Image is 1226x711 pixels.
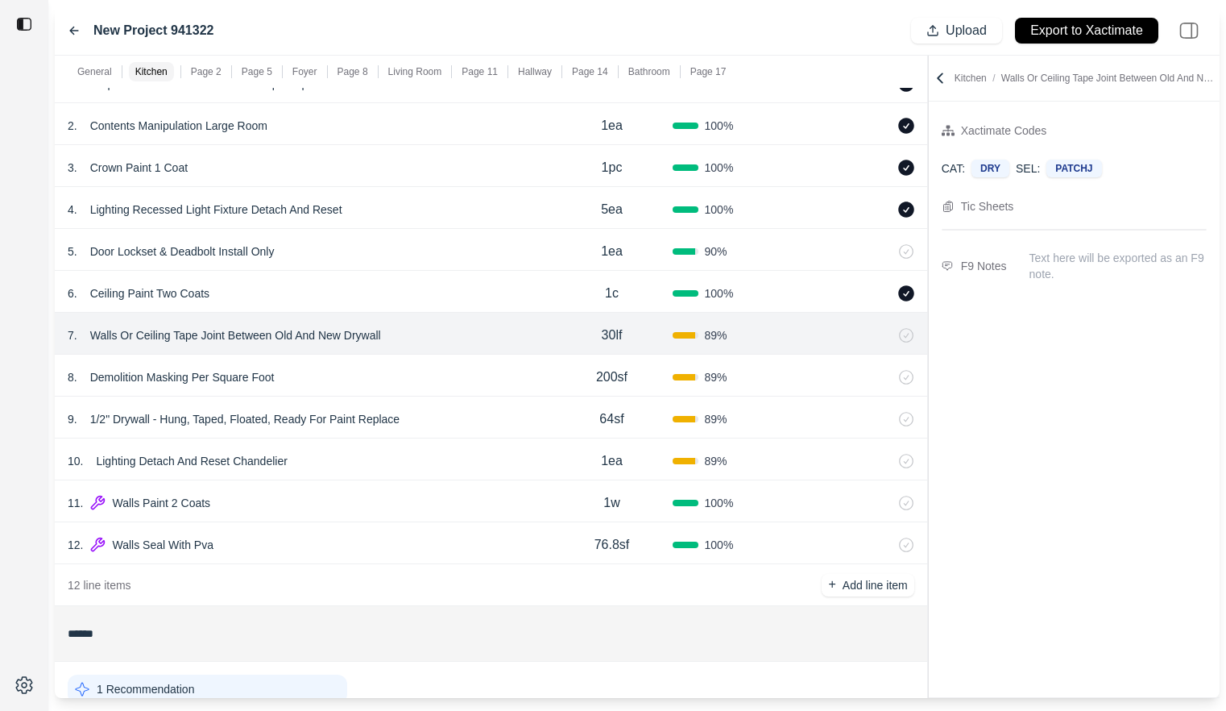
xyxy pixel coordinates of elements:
p: Kitchen [135,65,168,78]
p: Upload [946,22,987,40]
p: 12 line items [68,577,131,593]
span: 100 % [705,537,734,553]
span: 100 % [705,285,734,301]
p: Living Room [388,65,442,78]
span: 100 % [705,118,734,134]
p: 1 Recommendation [97,681,194,697]
p: Walls Paint 2 Coats [106,492,217,514]
p: 12 . [68,537,83,553]
p: 1w [603,493,619,513]
div: DRY [971,160,1009,177]
button: Export to Xactimate [1015,18,1158,44]
img: comment [942,261,953,271]
p: Page 8 [338,65,368,78]
p: Kitchen [955,72,1216,85]
p: Crown Paint 1 Coat [84,156,194,179]
p: 5 . [68,243,77,260]
p: Demolition Masking Per Square Foot [84,366,281,389]
div: Xactimate Codes [961,121,1047,140]
p: 200sf [596,368,627,387]
p: Door Lockset & Deadbolt Install Only [84,240,281,263]
p: SEL: [1016,160,1040,177]
span: 89 % [705,327,727,343]
p: Page 2 [191,65,222,78]
p: Page 17 [690,65,727,78]
div: F9 Notes [961,256,1007,276]
p: 2 . [68,118,77,134]
div: Tic Sheets [961,197,1014,216]
p: Page 14 [572,65,608,78]
p: 3 . [68,160,77,176]
p: 1ea [601,242,623,261]
p: Text here will be exported as an F9 note. [1029,250,1207,282]
span: 100 % [705,202,734,218]
p: 1c [605,284,619,303]
p: 8 . [68,369,77,385]
img: toggle sidebar [16,16,32,32]
p: Ceiling Paint Two Coats [84,282,216,305]
span: 89 % [705,453,727,469]
p: 1ea [601,116,623,135]
label: New Project 941322 [93,21,213,40]
p: Add line item [843,577,908,593]
p: Page 5 [242,65,272,78]
p: Walls Or Ceiling Tape Joint Between Old And New Drywall [84,324,387,347]
p: 5ea [601,200,623,219]
img: right-panel.svg [1171,13,1207,48]
p: Walls Seal With Pva [106,534,220,556]
p: 9 . [68,411,77,427]
p: Lighting Detach And Reset Chandelier [89,450,293,472]
span: 90 % [705,243,727,260]
p: Page 11 [462,65,498,78]
p: + [828,576,835,594]
div: PATCHJ [1046,160,1101,177]
p: Lighting Recessed Light Fixture Detach And Reset [84,198,349,221]
p: 1pc [602,158,623,177]
p: Bathroom [628,65,670,78]
p: Foyer [292,65,317,78]
p: 1ea [601,451,623,471]
p: 7 . [68,327,77,343]
p: 4 . [68,202,77,218]
p: 30lf [602,326,623,345]
span: 89 % [705,369,727,385]
span: / [987,73,1001,84]
p: Contents Manipulation Large Room [84,114,274,137]
p: CAT: [942,160,965,177]
p: 11 . [68,495,83,511]
p: 76.8sf [594,535,630,555]
span: 89 % [705,411,727,427]
span: 100 % [705,160,734,176]
p: 64sf [599,410,623,429]
p: General [77,65,112,78]
p: 10 . [68,453,83,469]
p: 6 . [68,285,77,301]
button: Upload [911,18,1002,44]
p: Export to Xactimate [1030,22,1143,40]
span: 100 % [705,495,734,511]
p: 1/2" Drywall - Hung, Taped, Floated, Ready For Paint Replace [84,408,406,430]
button: +Add line item [822,574,913,597]
p: Hallway [518,65,552,78]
